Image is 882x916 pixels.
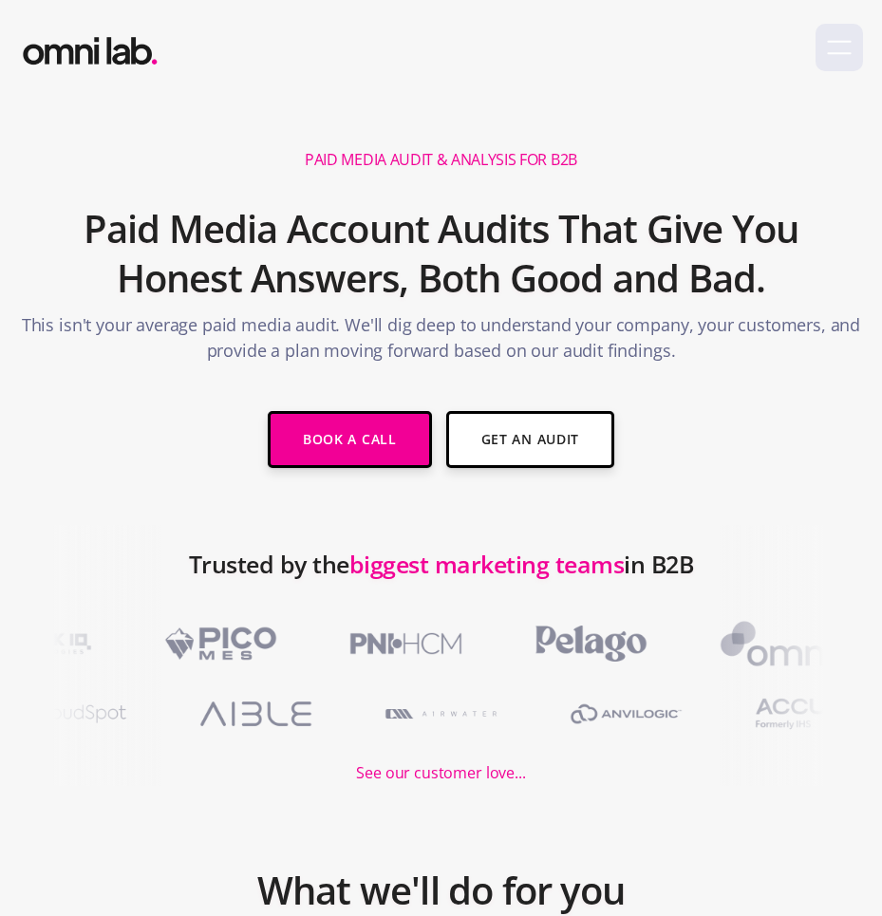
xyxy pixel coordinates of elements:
[138,616,304,671] img: Pico MES
[19,195,863,312] h2: Paid Media Account Audits That Give You Honest Answers, Both Good and Bad.
[19,312,863,373] p: This isn't your average paid media audit. We'll dig deep to understand your company, your custome...
[305,150,577,170] h1: Paid Media Audit & Analysis for B2B
[19,24,161,70] a: home
[268,411,432,468] a: Book a Call
[173,686,339,741] img: Aible
[446,411,614,468] a: Get An Audit
[356,760,525,786] div: See our customer love...
[19,24,161,70] img: Omni Lab: B2B SaaS Demand Generation Agency
[693,616,859,671] img: Omni HR
[323,616,489,671] img: PNI
[543,686,709,741] img: Anvilogic
[508,616,674,671] img: PelagoHealth
[189,540,694,616] h2: Trusted by the in B2B
[349,548,625,580] span: biggest marketing teams
[356,741,525,786] a: See our customer love...
[540,696,882,916] iframe: Chat Widget
[816,24,863,71] div: menu
[358,686,524,741] img: A1RWATER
